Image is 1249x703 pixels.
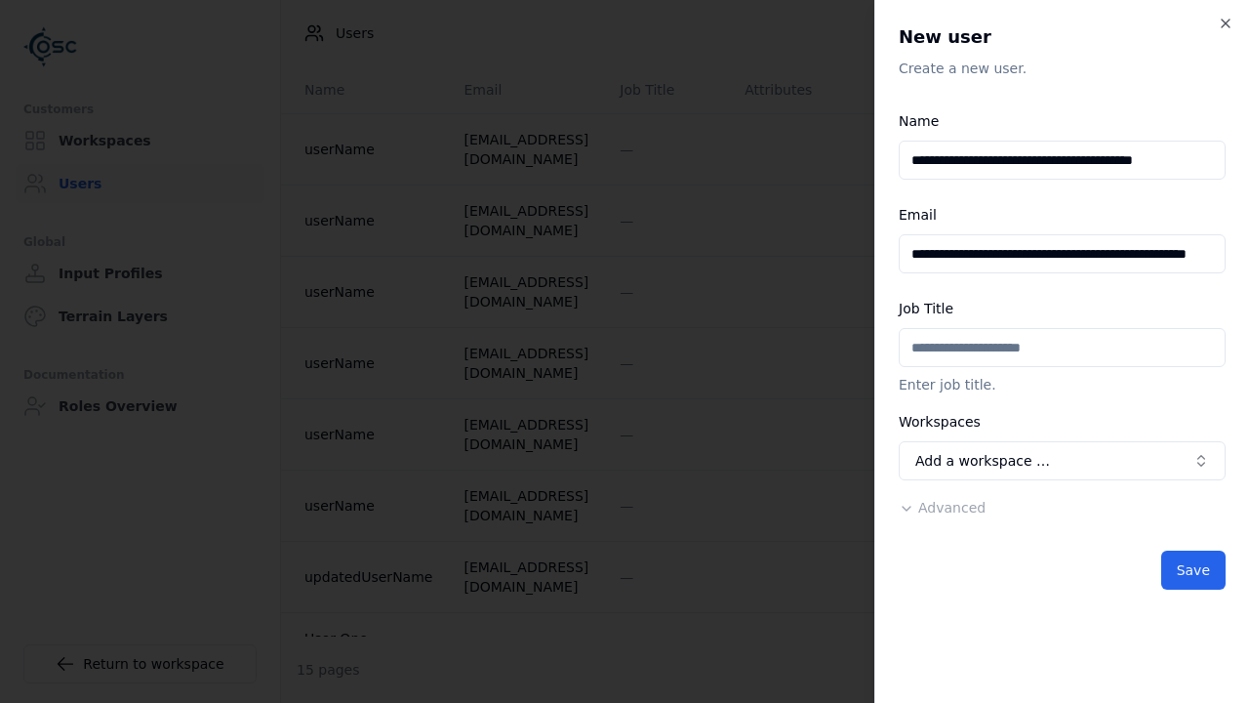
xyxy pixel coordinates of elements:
[899,23,1226,51] h2: New user
[899,301,953,316] label: Job Title
[899,498,986,517] button: Advanced
[899,207,937,223] label: Email
[918,500,986,516] span: Advanced
[1161,551,1226,590] button: Save
[899,375,1226,394] p: Enter job title.
[899,113,939,129] label: Name
[899,414,981,430] label: Workspaces
[915,451,1050,471] span: Add a workspace …
[899,59,1226,78] p: Create a new user.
